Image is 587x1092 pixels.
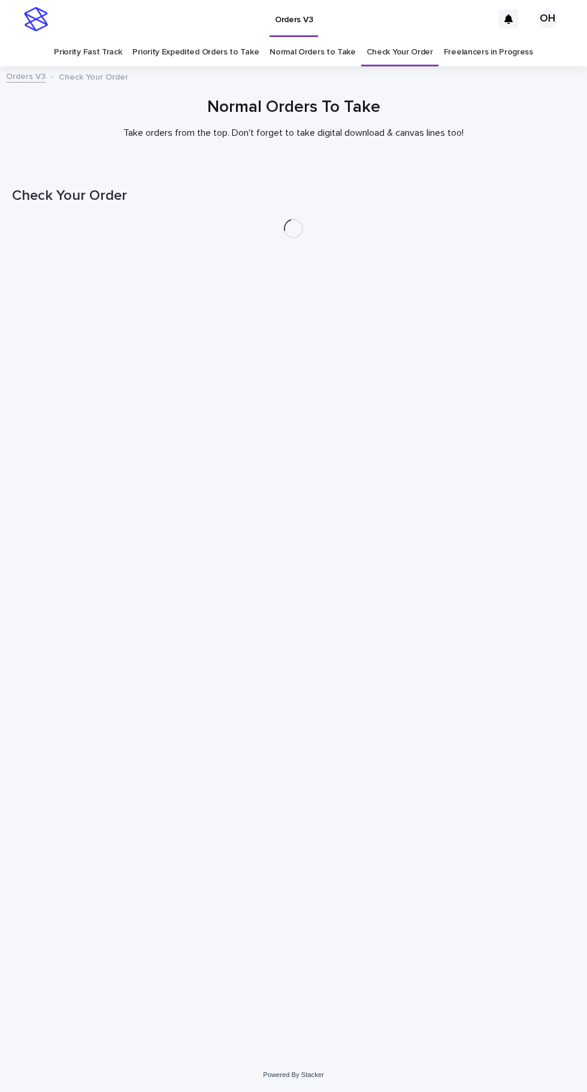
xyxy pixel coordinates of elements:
[54,127,533,139] p: Take orders from the top. Don't forget to take digital download & canvas lines too!
[132,38,259,66] a: Priority Expedited Orders to Take
[538,10,557,29] div: OH
[24,7,48,31] img: stacker-logo-s-only.png
[12,98,575,118] h1: Normal Orders To Take
[270,38,356,66] a: Normal Orders to Take
[263,1071,323,1078] a: Powered By Stacker
[54,38,122,66] a: Priority Fast Track
[59,69,128,83] p: Check Your Order
[444,38,533,66] a: Freelancers in Progress
[12,187,575,205] h1: Check Your Order
[367,38,433,66] a: Check Your Order
[6,69,46,83] a: Orders V3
